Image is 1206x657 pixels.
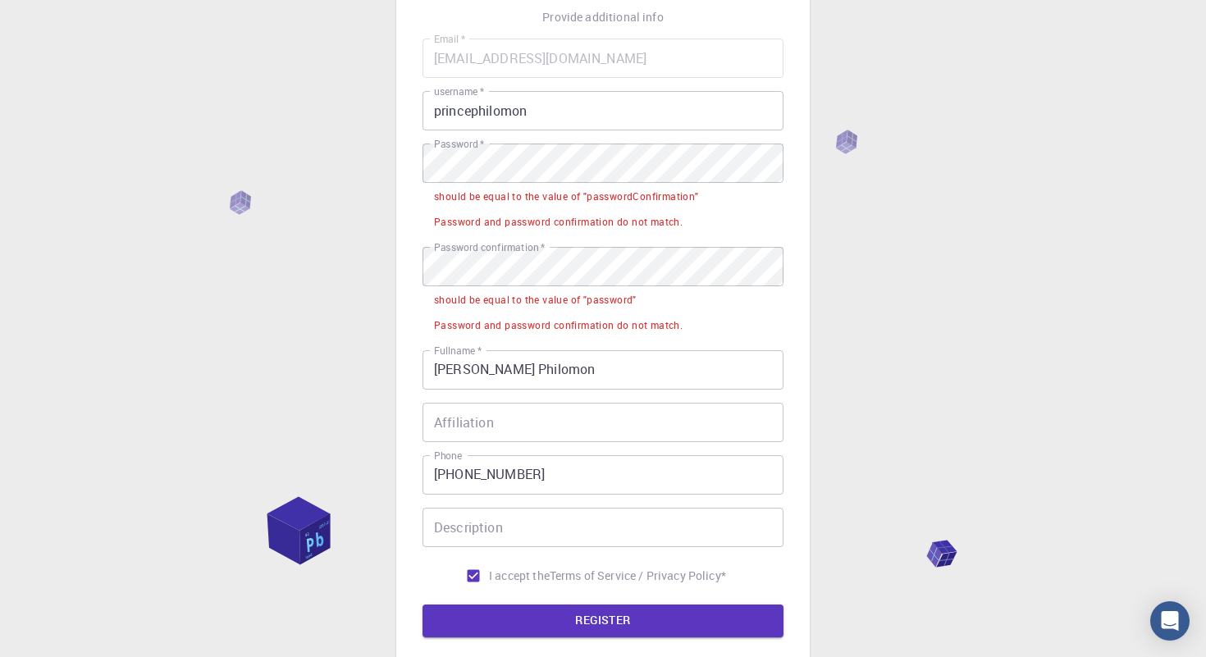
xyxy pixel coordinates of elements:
[434,189,699,205] div: should be equal to the value of "passwordConfirmation"
[434,84,484,98] label: username
[489,568,550,584] span: I accept the
[434,292,637,308] div: should be equal to the value of "password"
[542,9,663,25] p: Provide additional info
[434,317,683,334] div: Password and password confirmation do not match.
[434,214,683,230] div: Password and password confirmation do not match.
[434,32,465,46] label: Email
[1150,601,1190,641] div: Open Intercom Messenger
[434,449,462,463] label: Phone
[434,240,545,254] label: Password confirmation
[434,344,482,358] label: Fullname
[423,605,783,637] button: REGISTER
[434,137,484,151] label: Password
[550,568,726,584] p: Terms of Service / Privacy Policy *
[550,568,726,584] a: Terms of Service / Privacy Policy*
